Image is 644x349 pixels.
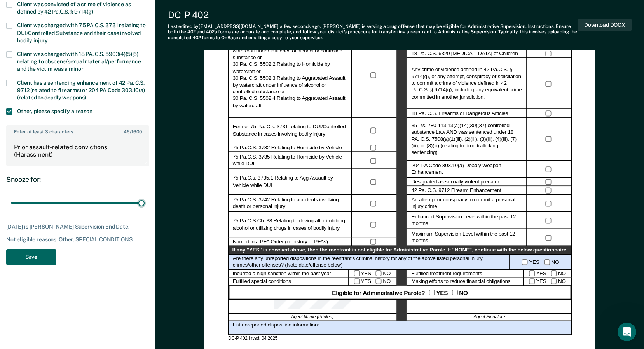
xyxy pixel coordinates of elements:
div: DC-P 402 [168,9,578,21]
div: Incurred a high sanction within the past year [228,269,348,277]
div: Fulfilled treatment requirements [407,269,524,277]
label: Maximum Supervision Level within the past 12 months [411,231,522,244]
label: 30 Pa. C.S. 5502.1 Relating to Homicide by watercraft under influence of alcohol or controlled su... [233,41,347,109]
label: 75 Pa.C.S. 3735 Relating to Homicide by Vehicle while DUI [233,154,347,168]
span: Client has a sentencing enhancement of 42 Pa. C.S. 9712 (related to firearms) or 204 PA Code 303.... [17,80,145,101]
label: Designated as sexually violent predator [411,179,499,186]
label: 75 Pa.C.S. 3732 Relating to Homicide by Vehicle [233,145,342,152]
textarea: Prior assault-related convictions (Harassment) [7,136,148,165]
span: a few seconds ago [280,24,320,29]
div: [DATE] is [PERSON_NAME] Supervision End Date. [6,223,149,230]
label: 18 Pa. C.S. Firearms or Dangerous Articles [411,110,508,117]
button: Save [6,249,56,265]
span: 46 [124,129,130,134]
div: Not eligible reasons: Other, SPECIAL CONDITIONS [6,236,149,243]
div: Snooze for: [6,175,149,184]
div: YES NO [524,277,572,286]
span: / 1600 [124,129,141,134]
span: Client was charged with 18 PA. C.S. 5903(4)(5)(6) relating to obscene/sexual material/performance... [17,51,141,72]
div: Making efforts to reduce financial obligations [407,277,524,286]
div: Agent Name (Printed) [228,314,396,321]
div: YES NO [348,277,396,286]
span: Client was convicted of a crime of violence as defined by 42 Pa.C.S. § 9714(g) [17,1,131,15]
label: 18 Pa. C.S. 6320 [MEDICAL_DATA] of Children [411,50,518,57]
span: Other, please specify a reason [17,108,92,114]
label: Former 75 Pa. C.s. 3731 relating to DUI/Controlled Substance in cases involving bodily injury [233,124,347,138]
div: Last edited by [EMAIL_ADDRESS][DOMAIN_NAME] . [PERSON_NAME] is serving a drug offense that may be... [168,24,578,40]
label: 75 Pa.C.s. 3735.1 Relating to Agg Assault by Vehicle while DUI [233,175,347,189]
label: Named in a PFA Order (or history of PFAs) [233,239,328,246]
div: If any "YES" is checked above, then the reentrant is not eligible for Administrative Parole. If "... [228,246,572,255]
label: Enter at least 3 characters [7,126,148,134]
label: 42 Pa. C.S. 9712 Firearm Enhancement [411,187,501,194]
div: YES NO [348,269,396,277]
label: An attempt or conspiracy to commit a personal injury crime [411,197,522,210]
iframe: Intercom live chat [618,323,636,341]
div: DC-P 402 | rvsd. 04.2025 [228,335,572,341]
label: 204 PA Code 303.10(a) Deadly Weapon Enhancement [411,162,522,176]
label: Any crime of violence defined in 42 Pa.C.S. § 9714(g), or any attempt, conspiracy or solicitation... [411,66,522,101]
button: Download DOCX [578,19,632,31]
label: 75 Pa.C.S Ch. 38 Relating to driving after imbibing alcohol or utilizing drugs in cases of bodily... [233,218,347,232]
div: List unreported disposition information: [228,321,572,335]
div: YES NO [524,269,572,277]
label: 75 Pa.C.S. 3742 Relating to accidents involving death or personal injury [233,197,347,210]
div: YES NO [510,255,572,270]
label: 35 P.s. 780-113 13(a)(14)(30)(37) controlled substance Law AND was sentenced under 18 PA. C.S. 75... [411,122,522,156]
div: Fulfilled special conditions [228,277,348,286]
div: Are there any unreported dispositions in the reentrant's criminal history for any of the above li... [228,255,510,270]
span: Client was charged with 75 PA C.S. 3731 relating to DUI/Controlled Substance and their case invol... [17,22,146,43]
div: Agent Signature [407,314,571,321]
label: Enhanced Supervision Level within the past 12 months [411,214,522,227]
div: Eligible for Administrative Parole? YES NO [228,286,572,300]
